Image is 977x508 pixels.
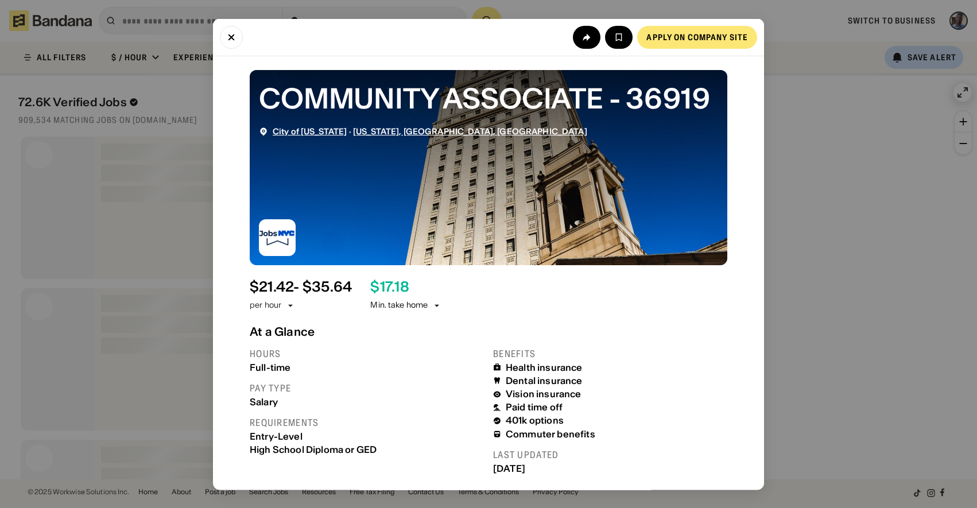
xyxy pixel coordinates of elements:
[250,444,484,455] div: High School Diploma or GED
[259,79,718,117] div: COMMUNITY ASSOCIATE - 36919
[250,362,484,373] div: Full-time
[370,300,441,311] div: Min. take home
[250,324,727,338] div: At a Glance
[250,347,484,359] div: Hours
[250,396,484,407] div: Salary
[506,362,583,373] div: Health insurance
[506,375,583,386] div: Dental insurance
[493,448,727,460] div: Last updated
[493,463,727,474] div: [DATE]
[493,347,727,359] div: Benefits
[273,126,587,136] div: ·
[506,415,564,426] div: 401k options
[506,428,595,439] div: Commuter benefits
[646,33,748,41] div: Apply on company site
[637,25,757,48] a: Apply on company site
[259,219,296,255] img: City of New York logo
[370,278,409,295] div: $ 17.18
[506,389,581,400] div: Vision insurance
[250,382,484,394] div: Pay type
[250,278,352,295] div: $ 21.42 - $35.64
[506,402,563,413] div: Paid time off
[250,300,281,311] div: per hour
[220,25,243,48] button: Close
[250,416,484,428] div: Requirements
[273,126,347,136] a: City of [US_STATE]
[250,431,484,441] div: Entry-Level
[353,126,587,136] a: [US_STATE], [GEOGRAPHIC_DATA], [GEOGRAPHIC_DATA]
